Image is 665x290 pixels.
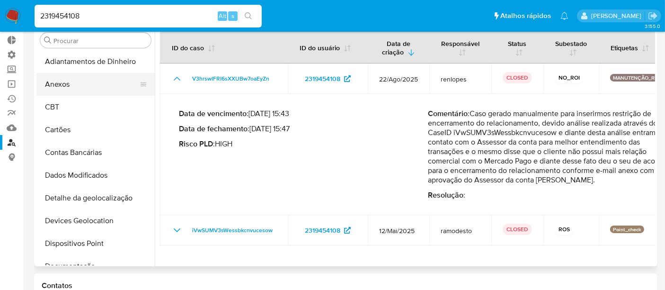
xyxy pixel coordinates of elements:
[648,11,658,21] a: Sair
[591,11,645,20] p: alexandra.macedo@mercadolivre.com
[36,96,155,118] button: CBT
[44,36,52,44] button: Procurar
[36,187,155,209] button: Detalhe da geolocalização
[560,12,568,20] a: Notificações
[36,50,155,73] button: Adiantamentos de Dinheiro
[36,164,155,187] button: Dados Modificados
[219,11,226,20] span: Alt
[36,255,155,278] button: Documentação
[36,141,155,164] button: Contas Bancárias
[36,73,147,96] button: Anexos
[239,9,258,23] button: search-icon
[645,22,660,30] span: 3.155.0
[53,36,147,45] input: Procurar
[36,232,155,255] button: Dispositivos Point
[36,118,155,141] button: Cartões
[36,209,155,232] button: Devices Geolocation
[35,10,262,22] input: Pesquise usuários ou casos...
[500,11,551,21] span: Atalhos rápidos
[231,11,234,20] span: s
